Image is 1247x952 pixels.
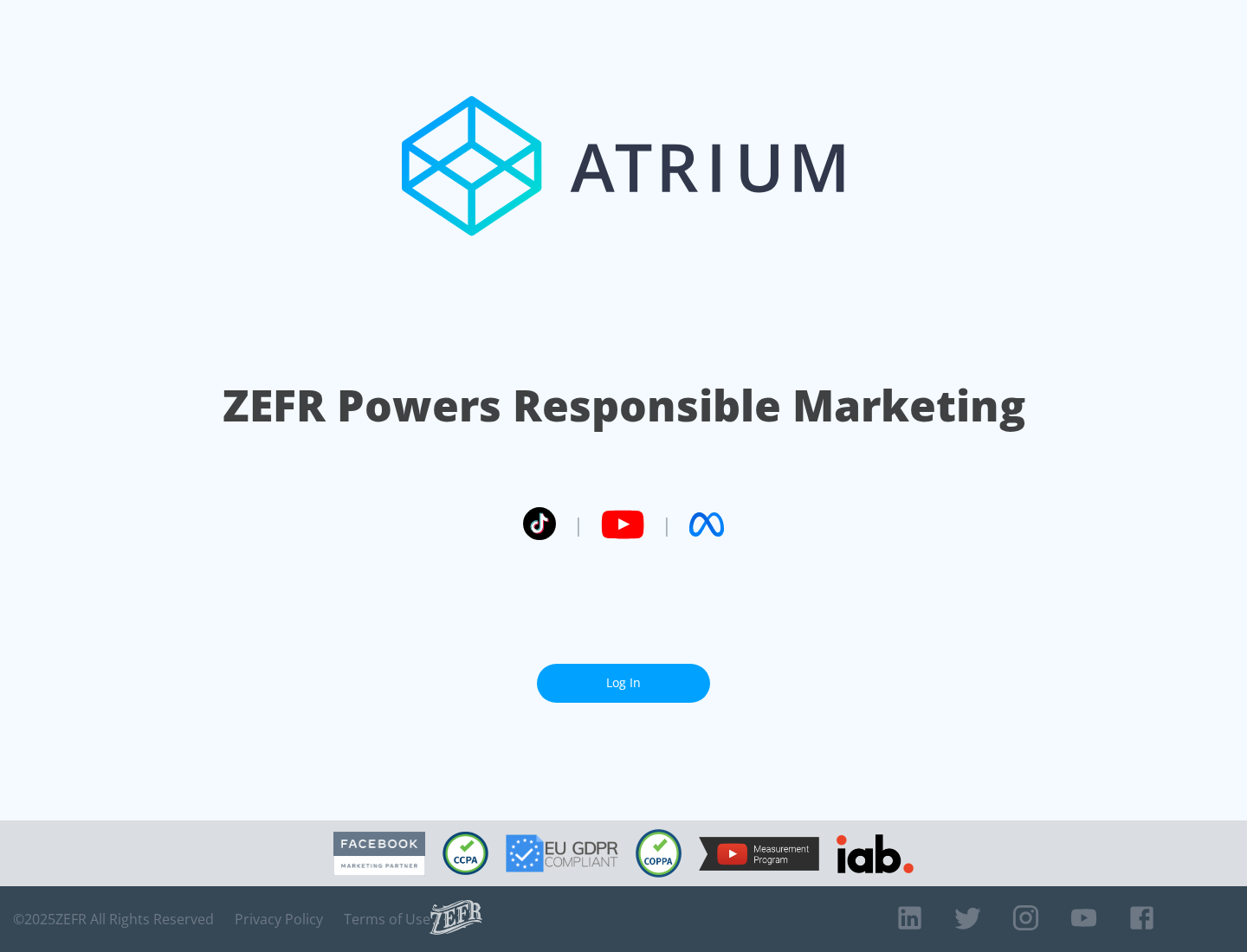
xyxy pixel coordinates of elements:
span: | [573,511,584,537]
img: Facebook Marketing Partner [333,832,425,876]
img: CCPA Compliant [443,832,488,875]
img: YouTube Measurement Program [699,837,819,871]
span: © 2025 ZEFR All Rights Reserved [13,910,214,928]
a: Privacy Policy [235,910,323,928]
img: GDPR Compliant [506,834,618,872]
img: COPPA Compliant [636,829,682,878]
img: IAB [837,834,914,873]
a: Terms of Use [344,910,430,928]
span: | [662,511,672,537]
h1: ZEFR Powers Responsible Marketing [223,376,1025,435]
a: Log In [537,664,710,703]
